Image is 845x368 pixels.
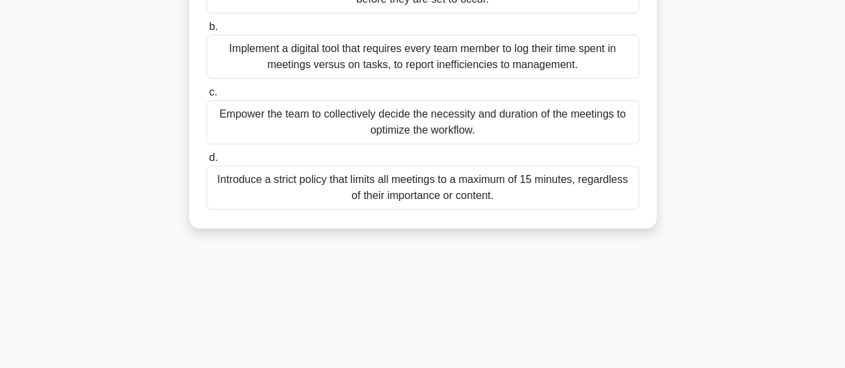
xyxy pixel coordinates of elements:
[209,86,217,98] span: c.
[206,166,639,210] div: Introduce a strict policy that limits all meetings to a maximum of 15 minutes, regardless of thei...
[209,21,218,32] span: b.
[206,100,639,144] div: Empower the team to collectively decide the necessity and duration of the meetings to optimize th...
[206,35,639,79] div: Implement a digital tool that requires every team member to log their time spent in meetings vers...
[209,152,218,163] span: d.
